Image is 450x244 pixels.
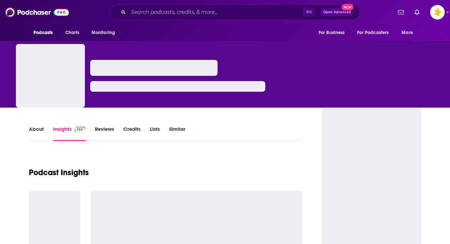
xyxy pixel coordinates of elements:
button: open menu [29,26,62,39]
a: InsightsPodchaser Pro [53,126,86,141]
img: User Profile [430,5,445,20]
div: Search podcasts, credits, & more... [110,5,359,20]
img: Podchaser Pro [74,127,86,132]
a: About [29,126,44,141]
span: Podcasts [33,28,53,37]
span: Open Advanced [323,11,351,14]
a: Show notifications dropdown [412,7,422,18]
h1: Podcast Insights [29,168,89,177]
a: Similar [169,126,185,141]
button: Show profile menu [430,5,445,20]
a: Lists [150,126,160,141]
span: Monitoring [92,28,115,37]
span: More [402,28,413,37]
span: Charts [65,28,80,37]
button: open menu [397,26,421,39]
a: Show notifications dropdown [395,7,407,18]
button: open menu [314,26,353,39]
span: ⌘ K [303,8,315,17]
button: Open AdvancedNew [320,8,354,16]
a: Reviews [95,126,114,141]
input: Search podcasts, credits, & more... [128,7,303,18]
button: open menu [87,26,124,39]
a: Credits [123,126,141,141]
span: New [342,4,354,10]
span: Logged in as Spreaker_Prime [430,5,445,20]
img: Podchaser - Follow, Share and Rate Podcasts [5,6,69,19]
button: open menu [353,26,399,39]
a: Charts [61,26,84,39]
span: For Podcasters [357,28,389,37]
span: For Business [319,28,345,37]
